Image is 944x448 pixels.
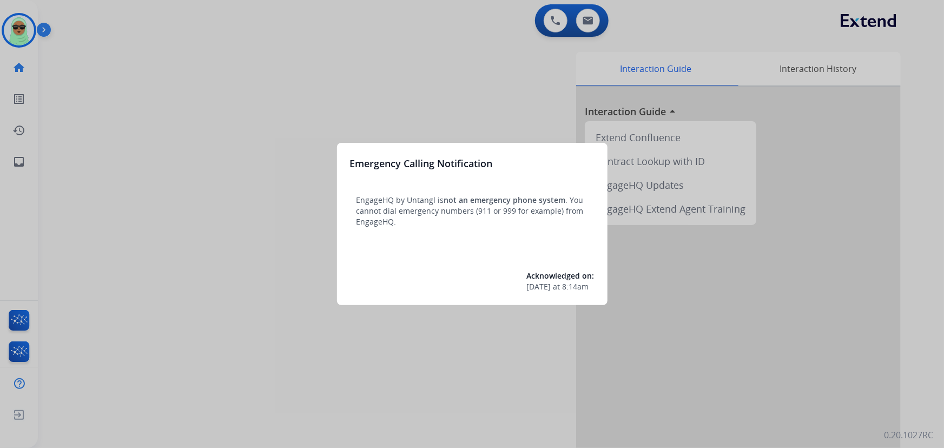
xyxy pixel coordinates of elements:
[357,195,588,227] p: EngageHQ by Untangl is . You cannot dial emergency numbers (911 or 999 for example) from EngageHQ.
[884,429,933,442] p: 0.20.1027RC
[444,195,566,205] span: not an emergency phone system
[527,271,595,281] span: Acknowledged on:
[527,281,551,292] span: [DATE]
[350,156,493,171] h3: Emergency Calling Notification
[527,281,595,292] div: at
[563,281,589,292] span: 8:14am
